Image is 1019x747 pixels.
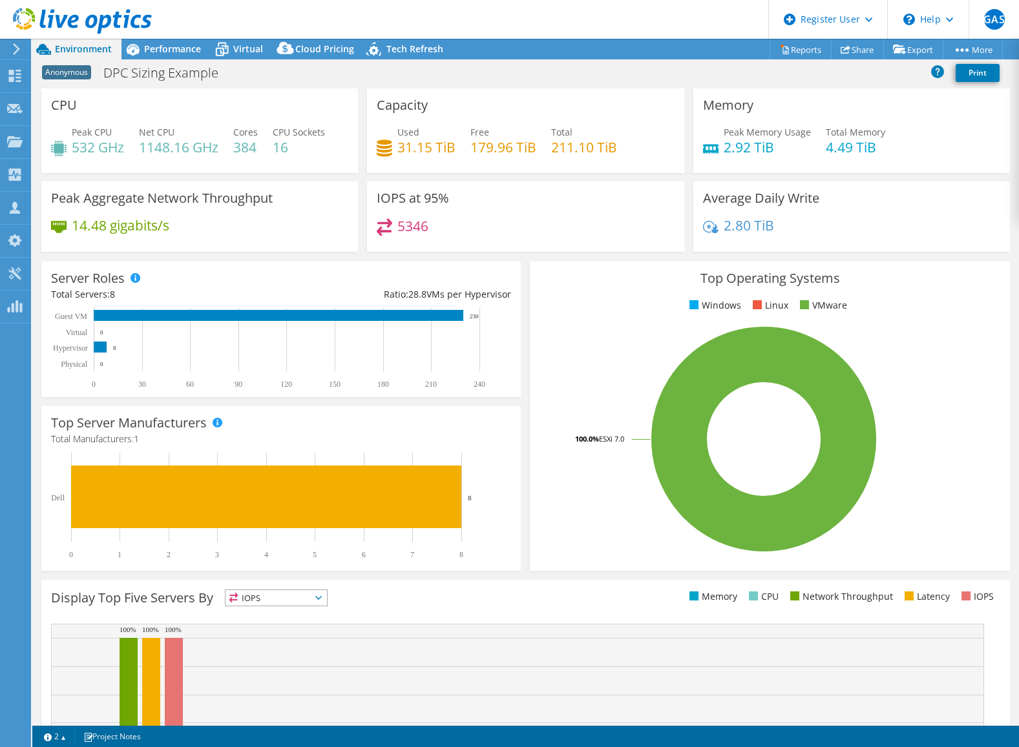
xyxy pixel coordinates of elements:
[956,64,1000,82] a: Print
[797,298,847,312] li: VMware
[120,626,136,633] text: 100%
[470,140,536,154] h4: 179.96 TiB
[264,550,268,559] text: 4
[92,380,96,389] text: 0
[72,126,112,138] span: Peak CPU
[273,126,325,138] span: CPU Sockets
[425,380,437,389] text: 210
[901,589,950,604] li: Latency
[74,728,150,744] a: Project Notes
[377,380,389,389] text: 180
[233,126,258,138] span: Cores
[787,589,893,604] li: Network Throughput
[100,361,103,367] text: 0
[51,191,273,205] h3: Peak Aggregate Network Throughput
[883,39,943,59] a: Export
[110,288,115,300] span: 8
[61,360,87,369] text: Physical
[551,140,617,154] h4: 211.10 TiB
[397,126,419,138] span: Used
[397,140,456,154] h4: 31.15 TiB
[139,140,218,154] h4: 1148.16 GHz
[470,313,479,320] text: 230
[686,589,737,604] li: Memory
[459,550,463,559] text: 8
[826,126,885,138] span: Total Memory
[750,298,788,312] li: Linux
[113,345,116,351] text: 8
[233,43,263,55] span: Virtual
[724,126,811,138] span: Peak Memory Usage
[410,550,414,559] text: 7
[826,140,885,154] h4: 4.49 TiB
[69,550,73,559] text: 0
[167,550,171,559] text: 2
[686,298,741,312] li: Windows
[377,98,428,112] h3: Capacity
[51,271,125,285] h3: Server Roles
[144,43,201,55] span: Performance
[770,39,832,59] a: Reports
[100,329,103,336] text: 0
[362,550,366,559] text: 6
[42,65,91,79] span: Anonymous
[139,126,174,138] span: Net CPU
[599,434,624,444] tspan: ESXi 7.0
[138,380,146,389] text: 30
[703,191,819,205] h3: Average Daily Write
[958,589,994,604] li: IOPS
[540,271,1000,285] h3: Top Operating Systems
[575,434,599,444] tspan: 100.0%
[470,126,489,138] span: Free
[53,343,88,353] text: Hypervisor
[55,312,87,321] text: Guest VM
[903,14,915,25] svg: \n
[226,590,327,606] span: IOPS
[165,626,182,633] text: 100%
[55,43,112,55] span: Environment
[98,66,238,80] h1: DPC Sizing Example
[984,9,1005,30] span: GAS
[134,433,139,445] span: 1
[51,98,77,112] h3: CPU
[142,626,159,633] text: 100%
[233,140,258,154] h4: 384
[215,550,219,559] text: 3
[386,43,443,55] span: Tech Refresh
[72,218,169,232] h4: 14.48 gigabits/s
[35,728,75,744] a: 2
[186,380,194,389] text: 60
[51,416,207,430] h3: Top Server Manufacturers
[118,550,121,559] text: 1
[408,288,426,300] span: 28.8
[51,287,281,302] div: Total Servers:
[235,380,242,389] text: 90
[273,140,325,154] h4: 16
[724,140,811,154] h4: 2.92 TiB
[295,43,354,55] span: Cloud Pricing
[831,39,884,59] a: Share
[51,493,65,502] text: Dell
[551,126,573,138] span: Total
[280,380,292,389] text: 120
[329,380,341,389] text: 150
[51,432,511,446] h4: Total Manufacturers:
[724,218,774,232] h4: 2.80 TiB
[703,98,753,112] h3: Memory
[281,287,511,302] div: Ratio: VMs per Hypervisor
[377,191,449,205] h3: IOPS at 95%
[468,494,472,502] text: 8
[72,140,124,154] h4: 532 GHz
[66,328,88,337] text: Virtual
[943,39,1003,59] a: More
[397,219,428,233] h4: 5346
[746,589,779,604] li: CPU
[313,550,317,559] text: 5
[474,380,485,389] text: 240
